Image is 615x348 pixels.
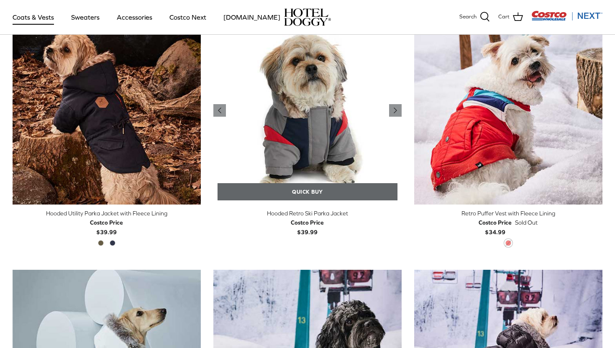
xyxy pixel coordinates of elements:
div: Retro Puffer Vest with Fleece Lining [414,209,602,218]
a: Accessories [109,3,160,31]
a: Costco Next [162,3,214,31]
a: Sweaters [64,3,107,31]
img: Costco Next [531,10,602,21]
a: hoteldoggy.com hoteldoggycom [284,8,331,26]
b: $39.99 [90,218,123,235]
div: Hooded Utility Parka Jacket with Fleece Lining [13,209,201,218]
span: Cart [498,13,510,21]
b: $34.99 [479,218,512,235]
a: Coats & Vests [5,3,61,31]
a: Visit Costco Next [531,16,602,22]
div: Hooded Retro Ski Parka Jacket [213,209,402,218]
div: Costco Price [291,218,324,227]
a: Retro Puffer Vest with Fleece Lining Costco Price$34.99 Sold Out [414,209,602,237]
a: Previous [389,104,402,117]
div: Costco Price [479,218,512,227]
a: Quick buy [218,183,397,200]
a: Hooded Utility Parka Jacket with Fleece Lining [13,16,201,205]
span: Search [459,13,477,21]
a: Search [459,12,490,23]
a: Hooded Retro Ski Parka Jacket Costco Price$39.99 [213,209,402,237]
img: hoteldoggycom [284,8,331,26]
b: $39.99 [291,218,324,235]
a: Retro Puffer Vest with Fleece Lining [414,16,602,205]
div: Costco Price [90,218,123,227]
a: Previous [213,104,226,117]
a: Hooded Retro Ski Parka Jacket [213,16,402,205]
span: Sold Out [515,218,538,227]
a: Cart [498,12,523,23]
a: [DOMAIN_NAME] [216,3,288,31]
a: Hooded Utility Parka Jacket with Fleece Lining Costco Price$39.99 [13,209,201,237]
